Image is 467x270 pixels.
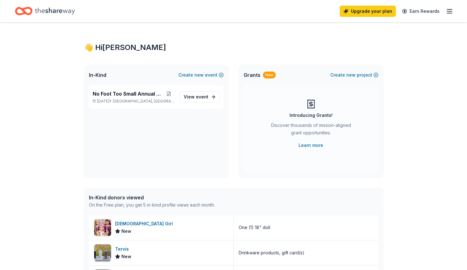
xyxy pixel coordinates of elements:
[330,71,378,79] button: Createnewproject
[244,71,260,79] span: Grants
[93,99,175,104] p: [DATE] •
[269,122,353,139] div: Discover thousands of mission-aligned grant opportunities.
[115,245,131,253] div: Tervis
[84,42,383,52] div: 👋 Hi [PERSON_NAME]
[340,6,396,17] a: Upgrade your plan
[346,71,356,79] span: new
[121,253,131,260] span: New
[184,93,208,101] span: View
[15,4,75,18] a: Home
[196,94,208,99] span: event
[239,249,304,257] div: Drinkware products, gift card(s)
[289,112,333,119] div: Introducing Grants!
[194,71,204,79] span: new
[180,91,220,102] a: View event
[115,220,175,227] div: [DEMOGRAPHIC_DATA] Girl
[89,201,215,209] div: On the Free plan, you get 5 in-kind profile views each month.
[89,71,106,79] span: In-Kind
[113,99,174,104] span: [GEOGRAPHIC_DATA], [GEOGRAPHIC_DATA]
[94,219,111,236] img: Image for American Girl
[263,72,276,78] div: New
[93,90,163,97] span: No Foot Too Small Annual Gala
[299,142,323,149] a: Learn more
[94,244,111,261] img: Image for Tervis
[89,194,215,201] div: In-Kind donors viewed
[398,6,443,17] a: Earn Rewards
[121,227,131,235] span: New
[178,71,224,79] button: Createnewevent
[239,224,270,231] div: One (1) 18" doll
